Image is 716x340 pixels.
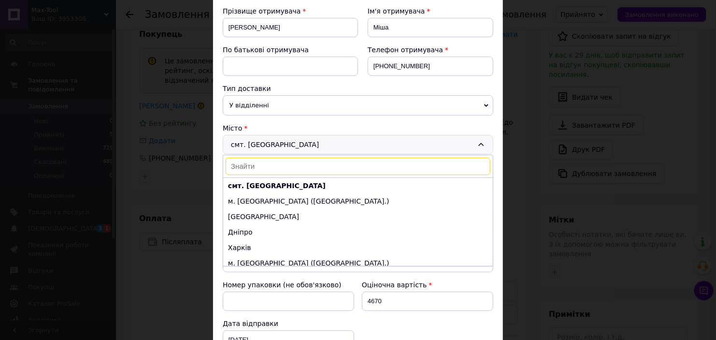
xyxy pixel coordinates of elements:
span: Телефон отримувача [368,46,443,54]
input: Знайти [226,158,490,175]
li: Дніпро [223,224,493,240]
div: Місто [223,123,493,133]
div: смт. [GEOGRAPHIC_DATA] [223,135,493,154]
div: Номер упаковки (не обов'язково) [223,280,354,290]
li: Харків [223,240,493,255]
div: Дата відправки [223,319,354,328]
div: Оціночна вартість [362,280,493,290]
span: Тип доставки [223,85,271,92]
li: [GEOGRAPHIC_DATA] [223,209,493,224]
b: смт. [GEOGRAPHIC_DATA] [228,182,326,190]
li: м. [GEOGRAPHIC_DATA] ([GEOGRAPHIC_DATA].) [223,255,493,271]
span: Ім'я отримувача [368,7,425,15]
input: +380 [368,57,493,76]
span: По батькові отримувача [223,46,309,54]
span: У відділенні [223,95,493,116]
span: Прізвище отримувача [223,7,301,15]
li: м. [GEOGRAPHIC_DATA] ([GEOGRAPHIC_DATA].) [223,193,493,209]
